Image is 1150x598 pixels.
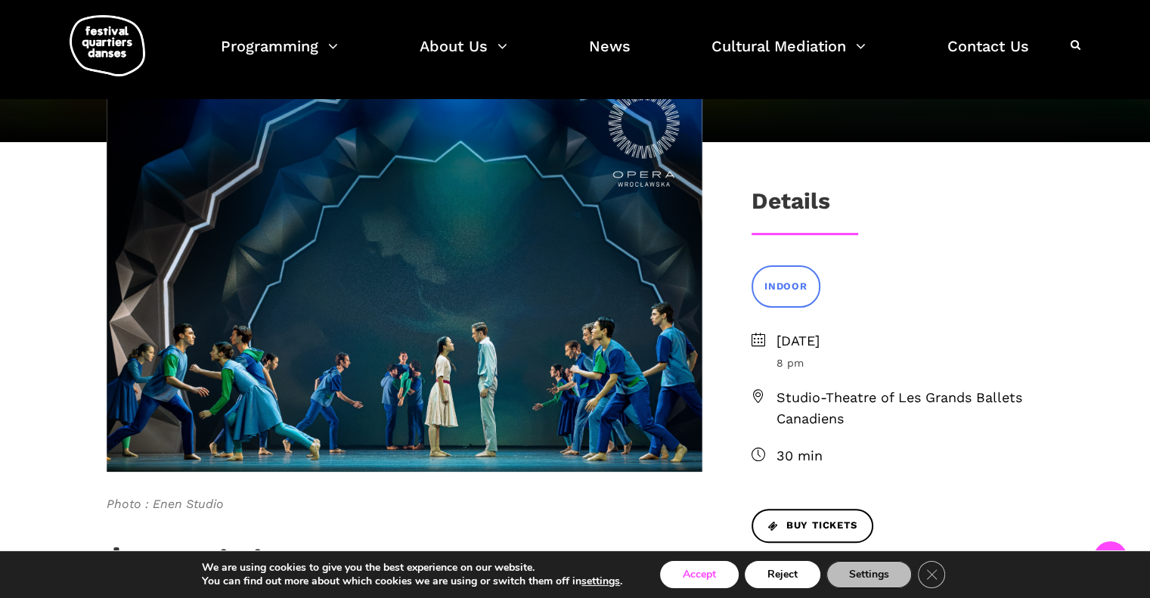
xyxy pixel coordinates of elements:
span: Studio-Theatre of Les Grands Ballets Canadiens [776,387,1044,431]
button: Accept [660,561,739,588]
button: settings [581,575,620,588]
a: INDOOR [752,265,820,307]
button: Reject [745,561,820,588]
a: Cultural Mediation [711,33,866,78]
a: News [589,33,631,78]
span: [DATE] [776,330,1044,352]
span: Buy tickets [768,518,857,534]
span: 30 min [776,445,1044,467]
span: 8 pm [776,355,1044,371]
h3: Details [752,187,830,225]
h3: Description [107,544,292,581]
img: logo-fqd-med [70,15,145,76]
button: Close GDPR Cookie Banner [918,561,945,588]
a: Programming [221,33,338,78]
a: About Us [420,33,507,78]
p: We are using cookies to give you the best experience on our website. [202,561,622,575]
a: Contact Us [947,33,1029,78]
span: INDOOR [764,279,807,295]
p: You can find out more about which cookies we are using or switch them off in . [202,575,622,588]
span: Photo : Enen Studio [107,494,702,514]
button: Settings [826,561,912,588]
a: Buy tickets [752,509,874,543]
